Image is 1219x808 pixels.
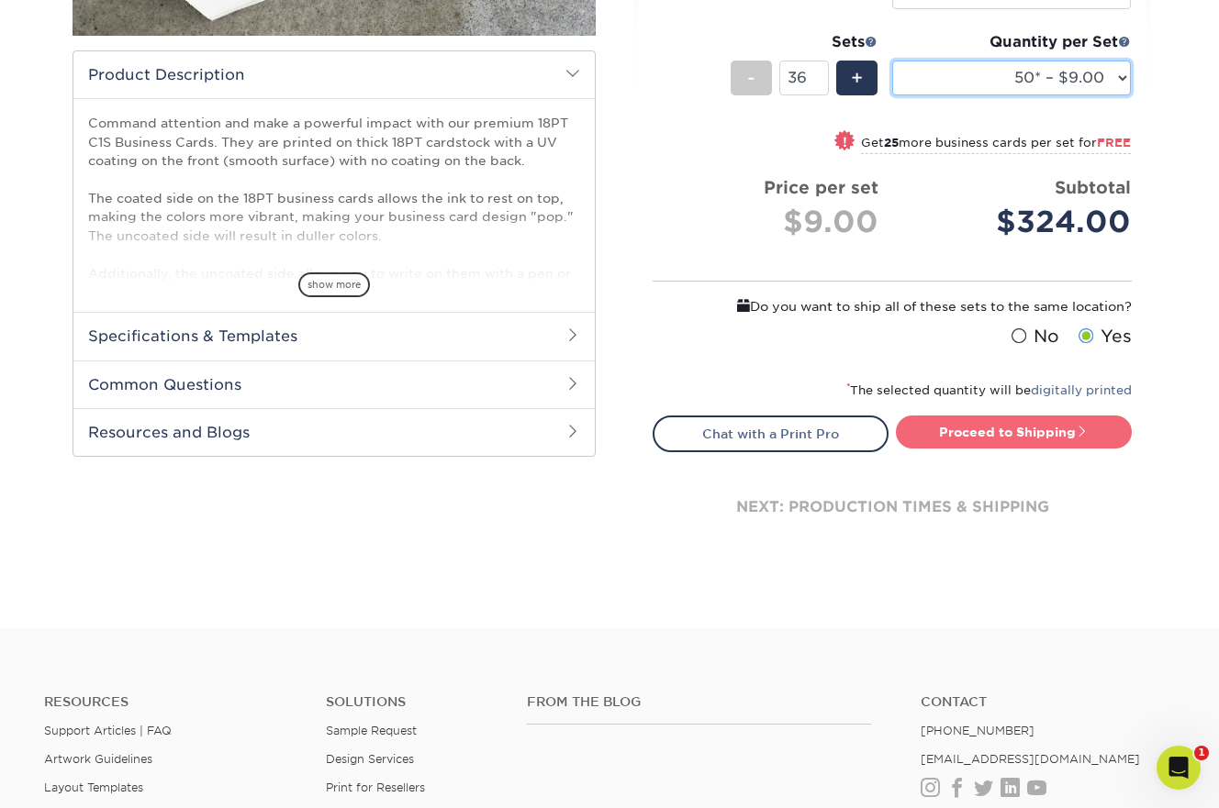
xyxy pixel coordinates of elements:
a: Support Articles | FAQ [44,724,172,737]
a: [EMAIL_ADDRESS][DOMAIN_NAME] [921,752,1140,766]
a: Chat with a Print Pro [653,415,889,452]
span: show more [298,272,370,297]
div: $324.00 [906,200,1131,244]
div: next: production times & shipping [653,452,1132,562]
h2: Product Description [73,51,595,98]
div: Sets [731,31,878,53]
a: Contact [921,694,1175,710]
small: Get more business cards per set for [861,136,1131,154]
strong: Price per set [764,177,878,197]
label: Yes [1074,324,1132,349]
span: - [747,64,755,92]
iframe: Intercom live chat [1157,746,1201,790]
a: digitally printed [1031,383,1132,397]
h4: Resources [44,694,298,710]
h4: From the Blog [527,694,871,710]
h2: Resources and Blogs [73,408,595,456]
div: $9.00 [667,200,878,244]
a: Design Services [326,752,414,766]
label: No [1007,324,1059,349]
h2: Specifications & Templates [73,312,595,360]
a: Proceed to Shipping [896,415,1132,448]
strong: 25 [884,136,899,149]
strong: Subtotal [1055,177,1131,197]
span: FREE [1097,136,1131,149]
small: The selected quantity will be [846,383,1132,397]
span: + [851,64,863,92]
span: ! [843,132,847,151]
a: Sample Request [326,724,417,737]
a: Print for Resellers [326,780,425,794]
div: Do you want to ship all of these sets to the same location? [653,296,1132,316]
a: [PHONE_NUMBER] [921,724,1034,737]
p: Command attention and make a powerful impact with our premium 18PT C1S Business Cards. They are p... [88,114,580,375]
h4: Solutions [326,694,499,710]
h2: Common Questions [73,360,595,408]
span: 1 [1194,746,1209,760]
div: Quantity per Set [892,31,1131,53]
